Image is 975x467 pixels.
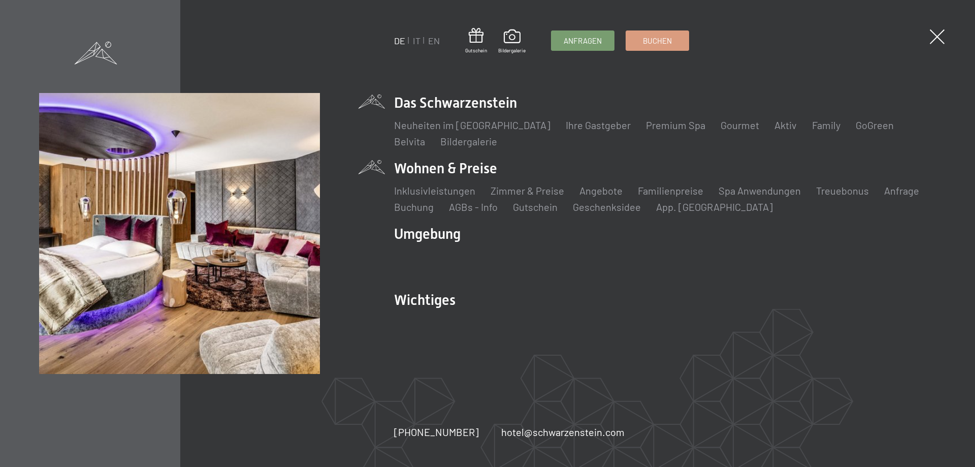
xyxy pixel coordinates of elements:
a: hotel@schwarzenstein.com [501,425,625,439]
span: Anfragen [564,36,602,46]
a: Gutschein [513,201,558,213]
a: Familienpreise [638,184,703,197]
a: Bildergalerie [440,135,497,147]
span: Buchen [643,36,672,46]
a: Gourmet [721,119,759,131]
span: Gutschein [465,47,487,54]
a: Ihre Gastgeber [566,119,631,131]
a: Bildergalerie [498,29,526,54]
a: Buchung [394,201,434,213]
a: AGBs - Info [449,201,498,213]
a: Geschenksidee [573,201,641,213]
a: [PHONE_NUMBER] [394,425,479,439]
a: App. [GEOGRAPHIC_DATA] [656,201,773,213]
a: Zimmer & Preise [491,184,564,197]
a: Treuebonus [816,184,869,197]
span: [PHONE_NUMBER] [394,426,479,438]
a: Buchen [626,31,689,50]
a: IT [413,35,420,46]
a: Gutschein [465,28,487,54]
a: GoGreen [856,119,894,131]
a: Family [812,119,840,131]
a: DE [394,35,405,46]
a: Anfrage [884,184,919,197]
a: Anfragen [551,31,614,50]
a: Spa Anwendungen [719,184,801,197]
a: Aktiv [774,119,797,131]
a: Premium Spa [646,119,705,131]
a: Angebote [579,184,623,197]
a: Neuheiten im [GEOGRAPHIC_DATA] [394,119,550,131]
a: Belvita [394,135,425,147]
a: Inklusivleistungen [394,184,475,197]
a: EN [428,35,440,46]
span: Bildergalerie [498,47,526,54]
